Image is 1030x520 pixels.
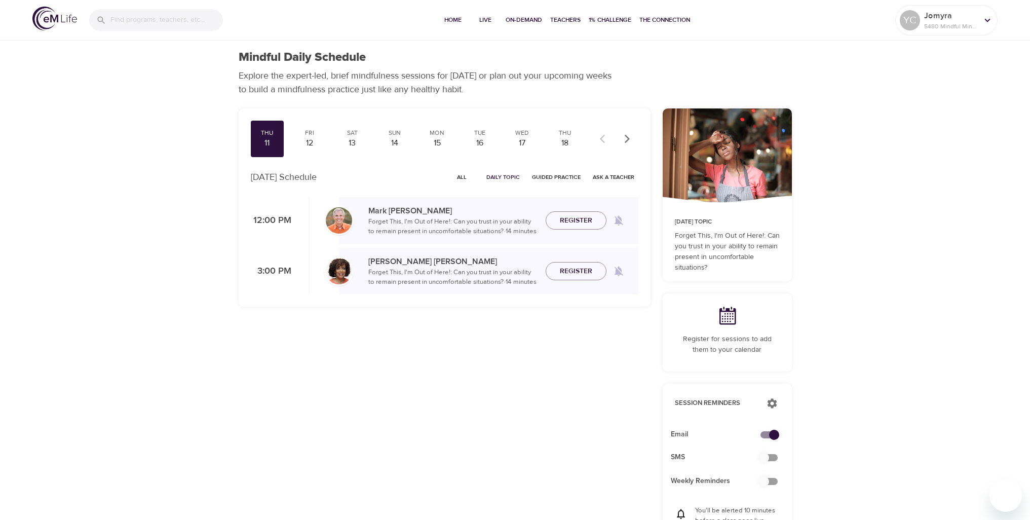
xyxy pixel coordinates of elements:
img: logo [32,7,77,30]
div: 11 [255,137,280,149]
button: Register [546,262,606,281]
div: 18 [552,137,578,149]
p: Forget This, I'm Out of Here!: Can you trust in your ability to remain present in uncomfortable s... [368,217,538,237]
button: Ask a Teacher [589,169,638,185]
div: 16 [467,137,492,149]
div: Thu [255,129,280,137]
div: 12 [297,137,322,149]
span: SMS [671,452,768,463]
p: [PERSON_NAME] [PERSON_NAME] [368,255,538,268]
span: The Connection [639,15,690,25]
p: [DATE] Schedule [251,170,317,184]
button: Register [546,211,606,230]
p: 3:00 PM [251,265,291,278]
span: Register [560,214,592,227]
h1: Mindful Daily Schedule [239,50,366,65]
p: Jomyra [924,10,978,22]
div: Fri [297,129,322,137]
span: Home [441,15,465,25]
p: Register for sessions to add them to your calendar [675,334,780,355]
span: Guided Practice [532,172,581,182]
p: Explore the expert-led, brief mindfulness sessions for [DATE] or plan out your upcoming weeks to ... [239,69,619,96]
div: 13 [339,137,365,149]
div: 15 [425,137,450,149]
p: Forget This, I'm Out of Here!: Can you trust in your ability to remain present in uncomfortable s... [368,268,538,287]
span: Live [473,15,498,25]
p: Forget This, I'm Out of Here!: Can you trust in your ability to remain present in uncomfortable s... [675,231,780,273]
div: Wed [510,129,535,137]
p: 5480 Mindful Minutes [924,22,978,31]
button: All [446,169,478,185]
p: [DATE] Topic [675,217,780,227]
div: Sat [339,129,365,137]
span: Email [671,429,768,440]
span: 1% Challenge [589,15,631,25]
button: Daily Topic [482,169,524,185]
input: Find programs, teachers, etc... [110,9,223,31]
div: YC [900,10,920,30]
div: Sun [382,129,407,137]
p: Mark [PERSON_NAME] [368,205,538,217]
div: Tue [467,129,492,137]
span: Weekly Reminders [671,476,768,487]
img: Janet_Jackson-min.jpg [326,258,352,284]
div: Mon [425,129,450,137]
span: Remind me when a class goes live every Thursday at 12:00 PM [606,208,631,233]
img: Mark_Pirtle-min.jpg [326,207,352,234]
span: Teachers [550,15,581,25]
div: Thu [552,129,578,137]
p: 12:00 PM [251,214,291,228]
span: All [450,172,474,182]
iframe: Button to launch messaging window [989,479,1022,512]
span: Register [560,265,592,278]
div: 14 [382,137,407,149]
span: Remind me when a class goes live every Thursday at 3:00 PM [606,259,631,283]
button: Guided Practice [528,169,585,185]
span: On-Demand [506,15,542,25]
span: Daily Topic [486,172,520,182]
span: Ask a Teacher [593,172,634,182]
div: 17 [510,137,535,149]
p: Session Reminders [675,398,756,408]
